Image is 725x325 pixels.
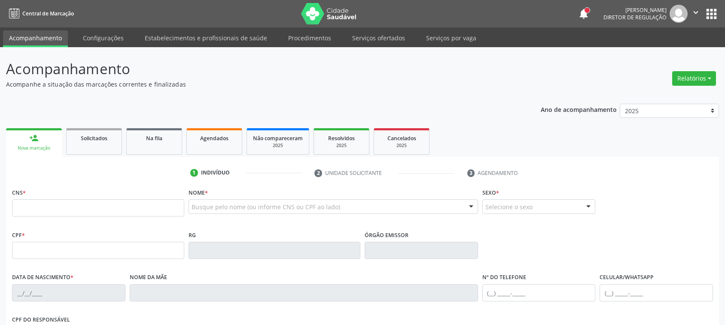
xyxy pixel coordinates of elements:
[672,71,716,86] button: Relatórios
[688,5,704,23] button: 
[600,284,713,301] input: (__) _____-_____
[12,145,56,151] div: Nova marcação
[420,30,482,45] a: Serviços por vaga
[130,271,167,284] label: Nome da mãe
[22,10,74,17] span: Central de Marcação
[253,142,303,149] div: 2025
[253,135,303,142] span: Não compareceram
[201,169,230,177] div: Indivíduo
[346,30,411,45] a: Serviços ofertados
[600,271,654,284] label: Celular/WhatsApp
[691,8,701,17] i: 
[328,135,355,142] span: Resolvidos
[12,229,25,242] label: CPF
[81,135,107,142] span: Solicitados
[12,186,26,199] label: CNS
[139,30,273,45] a: Estabelecimentos e profissionais de saúde
[189,229,196,242] label: RG
[603,14,667,21] span: Diretor de regulação
[146,135,162,142] span: Na fila
[670,5,688,23] img: img
[190,169,198,177] div: 1
[541,104,617,114] p: Ano de acompanhamento
[200,135,228,142] span: Agendados
[482,186,499,199] label: Sexo
[482,284,596,301] input: (__) _____-_____
[365,229,408,242] label: Órgão emissor
[12,271,73,284] label: Data de nascimento
[578,8,590,20] button: notifications
[3,30,68,47] a: Acompanhamento
[12,284,125,301] input: __/__/____
[603,6,667,14] div: [PERSON_NAME]
[485,202,533,211] span: Selecione o sexo
[6,80,505,89] p: Acompanhe a situação das marcações correntes e finalizadas
[192,202,340,211] span: Busque pelo nome (ou informe CNS ou CPF ao lado)
[6,58,505,80] p: Acompanhamento
[77,30,130,45] a: Configurações
[380,142,423,149] div: 2025
[282,30,337,45] a: Procedimentos
[29,133,39,143] div: person_add
[387,135,416,142] span: Cancelados
[482,271,526,284] label: Nº do Telefone
[704,6,719,21] button: apps
[6,6,74,21] a: Central de Marcação
[320,142,363,149] div: 2025
[189,186,208,199] label: Nome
